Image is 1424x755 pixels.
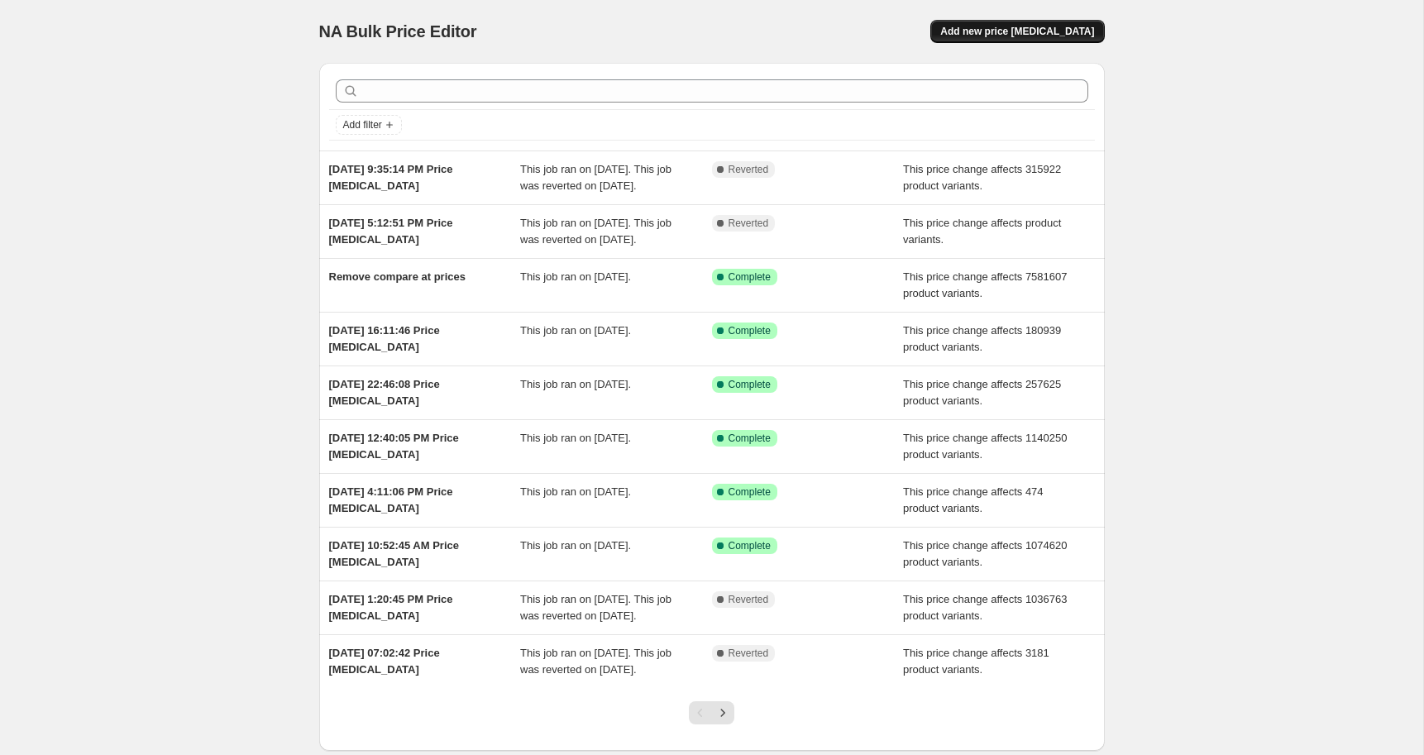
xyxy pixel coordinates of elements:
[520,217,671,246] span: This job ran on [DATE]. This job was reverted on [DATE].
[520,647,671,676] span: This job ran on [DATE]. This job was reverted on [DATE].
[329,485,453,514] span: [DATE] 4:11:06 PM Price [MEDICAL_DATA]
[520,378,631,390] span: This job ran on [DATE].
[319,22,477,41] span: NA Bulk Price Editor
[729,378,771,391] span: Complete
[903,378,1061,407] span: This price change affects 257625 product variants.
[903,270,1068,299] span: This price change affects 7581607 product variants.
[336,115,402,135] button: Add filter
[729,485,771,499] span: Complete
[329,163,453,192] span: [DATE] 9:35:14 PM Price [MEDICAL_DATA]
[329,432,459,461] span: [DATE] 12:40:05 PM Price [MEDICAL_DATA]
[329,539,460,568] span: [DATE] 10:52:45 AM Price [MEDICAL_DATA]
[903,647,1049,676] span: This price change affects 3181 product variants.
[329,217,453,246] span: [DATE] 5:12:51 PM Price [MEDICAL_DATA]
[903,539,1068,568] span: This price change affects 1074620 product variants.
[903,324,1061,353] span: This price change affects 180939 product variants.
[940,25,1094,38] span: Add new price [MEDICAL_DATA]
[930,20,1104,43] button: Add new price [MEDICAL_DATA]
[729,593,769,606] span: Reverted
[520,324,631,337] span: This job ran on [DATE].
[329,647,440,676] span: [DATE] 07:02:42 Price [MEDICAL_DATA]
[729,324,771,337] span: Complete
[729,163,769,176] span: Reverted
[729,217,769,230] span: Reverted
[329,378,440,407] span: [DATE] 22:46:08 Price [MEDICAL_DATA]
[329,593,453,622] span: [DATE] 1:20:45 PM Price [MEDICAL_DATA]
[520,485,631,498] span: This job ran on [DATE].
[903,163,1061,192] span: This price change affects 315922 product variants.
[729,270,771,284] span: Complete
[729,432,771,445] span: Complete
[903,485,1044,514] span: This price change affects 474 product variants.
[520,539,631,552] span: This job ran on [DATE].
[329,324,440,353] span: [DATE] 16:11:46 Price [MEDICAL_DATA]
[903,432,1068,461] span: This price change affects 1140250 product variants.
[329,270,466,283] span: Remove compare at prices
[343,118,382,131] span: Add filter
[729,647,769,660] span: Reverted
[903,217,1061,246] span: This price change affects product variants.
[520,163,671,192] span: This job ran on [DATE]. This job was reverted on [DATE].
[520,270,631,283] span: This job ran on [DATE].
[711,701,734,724] button: Next
[520,432,631,444] span: This job ran on [DATE].
[903,593,1068,622] span: This price change affects 1036763 product variants.
[689,701,734,724] nav: Pagination
[729,539,771,552] span: Complete
[520,593,671,622] span: This job ran on [DATE]. This job was reverted on [DATE].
